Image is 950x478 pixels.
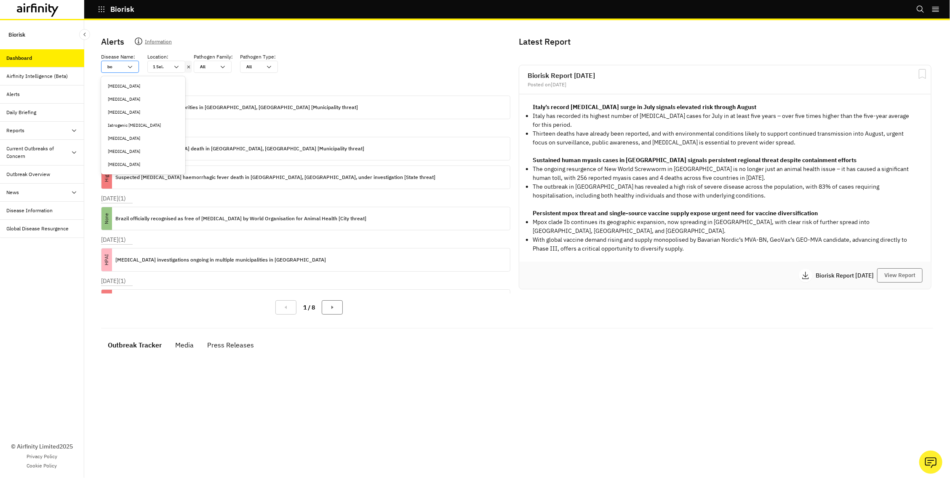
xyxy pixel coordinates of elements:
p: Information [145,37,172,49]
p: [DATE] ( 1 ) [101,277,126,286]
button: Ask our analysts [919,451,942,474]
p: HPAI [96,255,118,265]
div: Airfinity Intelligence (Beta) [7,72,68,80]
p: [MEDICAL_DATA] investigations ongoing in multiple municipalities in [GEOGRAPHIC_DATA] [115,255,326,264]
div: [MEDICAL_DATA] [108,109,179,115]
p: Location : [147,53,168,61]
div: News [7,189,19,196]
p: Brazil officially recognised as free of [MEDICAL_DATA] by World Organisation for Animal Health [C... [115,214,366,223]
button: Close Sidebar [79,29,90,40]
div: Alerts [7,91,20,98]
p: The ongoing resurgence of New World Screwworm in [GEOGRAPHIC_DATA] is no longer just an animal he... [533,165,918,182]
svg: Bookmark Report [917,69,928,79]
p: Unknown illness alarms authorities in [GEOGRAPHIC_DATA], [GEOGRAPHIC_DATA] [Municipality threat] [115,103,358,112]
strong: Sustained human myasis cases in [GEOGRAPHIC_DATA] signals persistent regional threat despite cont... [533,156,857,164]
p: Alerts [101,35,124,48]
p: Disease Name : [101,53,135,61]
p: None [96,214,118,224]
p: Biorisk [110,5,134,13]
p: High [96,172,118,183]
p: The outbreak in [GEOGRAPHIC_DATA] has revealed a high risk of severe disease across the populatio... [533,182,918,200]
div: [MEDICAL_DATA] [108,148,179,155]
div: Dashboard [7,54,32,62]
div: Media [175,339,194,351]
p: [DATE] ( 1 ) [101,235,126,244]
p: 1 / 8 [303,303,315,312]
p: Biorisk [8,27,25,43]
div: Outbreak Overview [7,171,51,178]
div: [MEDICAL_DATA] [108,135,179,142]
button: Previous Page [275,300,296,315]
p: Thirteen deaths have already been reported, and with environmental conditions likely to support c... [533,129,918,147]
div: Global Disease Resurgence [7,225,69,232]
p: Pathogen Type : [240,53,276,61]
p: Italy has recorded its highest number of [MEDICAL_DATA] cases for July in at least five years – o... [533,112,918,129]
button: Search [916,2,925,16]
button: View Report [877,268,923,283]
p: © Airfinity Limited 2025 [11,442,73,451]
p: Suspected [MEDICAL_DATA] haemorrhagic fever death in [GEOGRAPHIC_DATA], [GEOGRAPHIC_DATA], under ... [115,173,435,182]
div: [MEDICAL_DATA] [108,96,179,102]
button: Biorisk [98,2,134,16]
p: Mpox clade Ib continues its geographic expansion, now spreading in [GEOGRAPHIC_DATA], with clear ... [533,218,918,235]
div: Iatrogenic [MEDICAL_DATA] [108,122,179,128]
p: Pathogen Family : [194,53,233,61]
div: Reports [7,127,25,134]
p: [DATE] ( 1 ) [101,194,126,203]
a: Cookie Policy [27,462,57,470]
p: Biorisk Report [DATE] [816,272,877,278]
a: Privacy Policy [27,453,57,460]
strong: Italy’s record [MEDICAL_DATA] surge in July signals elevated risk through August [533,103,756,111]
div: Daily Briefing [7,109,37,116]
div: [MEDICAL_DATA] [108,83,179,89]
h2: Biorisk Report [DATE] [528,72,923,79]
div: [MEDICAL_DATA] [108,161,179,168]
strong: Persistent mpox threat and single-source vaccine supply expose urgent need for vaccine diversific... [533,209,818,217]
p: First Brazilian [MEDICAL_DATA] death in [GEOGRAPHIC_DATA], [GEOGRAPHIC_DATA] [Municipality threat] [115,144,364,153]
button: Next Page [322,300,343,315]
div: 1 Sel. [148,61,173,72]
p: Latest Report [519,35,930,48]
div: Outbreak Tracker [108,339,162,351]
p: With global vaccine demand rising and supply monopolised by Bavarian Nordic’s MVA-BN, GeoVax’s GE... [533,235,918,253]
div: Current Outbreaks of Concern [7,145,71,160]
div: Press Releases [207,339,254,351]
div: Disease Information [7,207,53,214]
div: Posted on [DATE] [528,82,923,87]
